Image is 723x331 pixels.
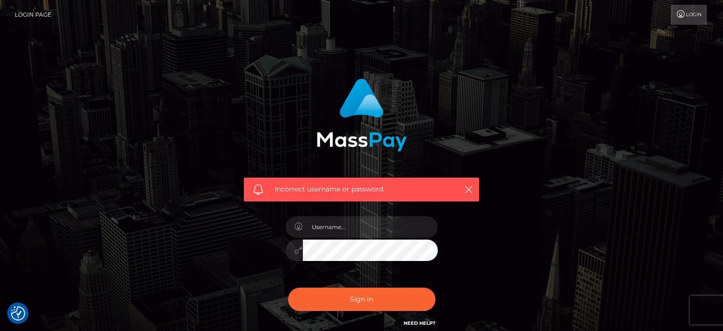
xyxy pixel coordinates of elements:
[671,5,707,25] a: Login
[11,306,25,321] button: Consent Preferences
[275,184,448,194] span: Incorrect username or password.
[11,306,25,321] img: Revisit consent button
[15,5,51,25] a: Login Page
[404,320,435,326] a: Need Help?
[317,79,407,151] img: MassPay Login
[288,288,435,311] button: Sign in
[303,216,438,238] input: Username...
